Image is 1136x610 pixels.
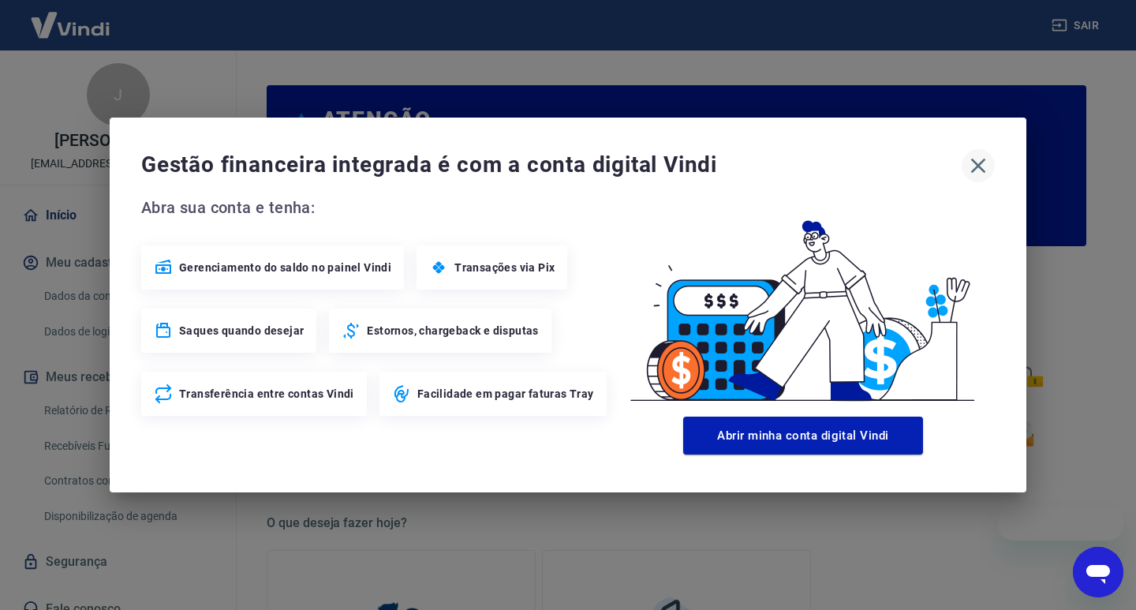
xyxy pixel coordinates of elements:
span: Saques quando desejar [179,323,304,339]
button: Abrir minha conta digital Vindi [683,417,923,455]
iframe: Mensagem da empresa [998,506,1123,541]
span: Estornos, chargeback e disputas [367,323,538,339]
span: Transações via Pix [454,260,555,275]
span: Gestão financeira integrada é com a conta digital Vindi [141,149,962,181]
span: Transferência entre contas Vindi [179,386,354,402]
iframe: Botão para abrir a janela de mensagens [1073,547,1123,597]
img: Good Billing [611,195,995,410]
span: Facilidade em pagar faturas Tray [417,386,594,402]
span: Gerenciamento do saldo no painel Vindi [179,260,391,275]
span: Abra sua conta e tenha: [141,195,611,220]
